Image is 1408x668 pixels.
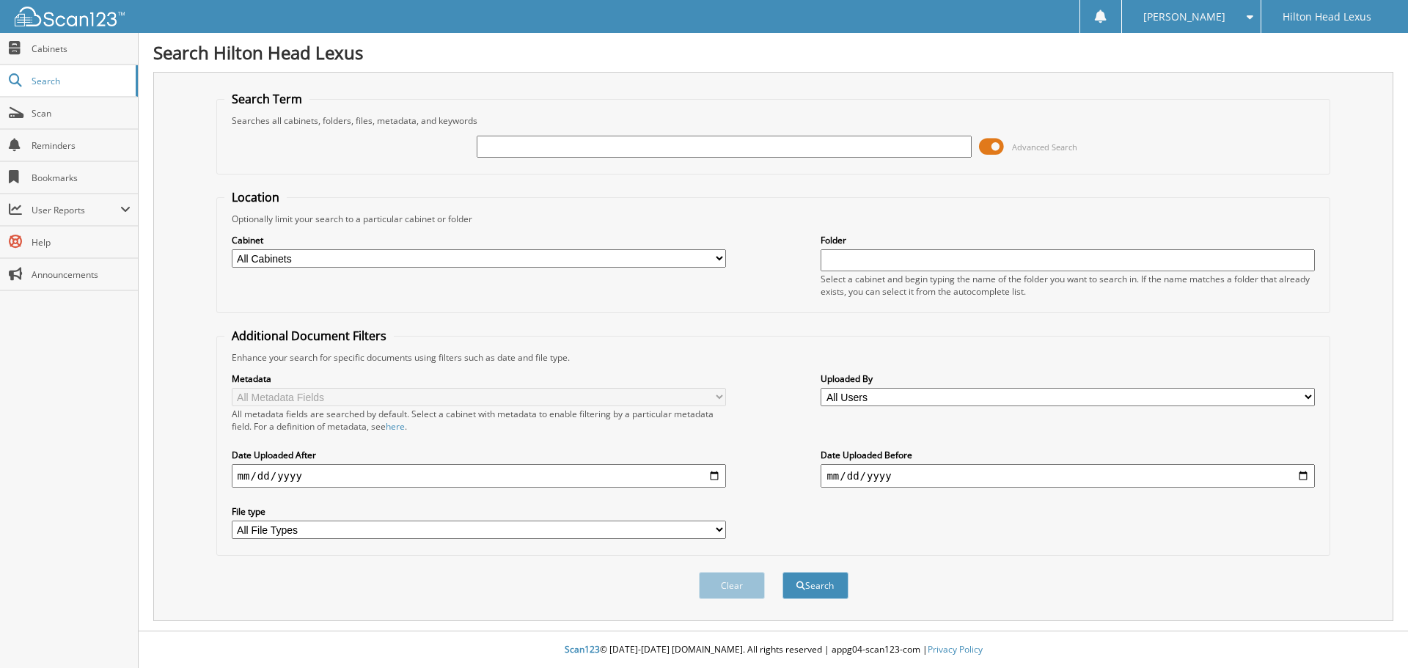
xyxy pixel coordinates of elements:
[699,572,765,599] button: Clear
[224,189,287,205] legend: Location
[32,268,131,281] span: Announcements
[821,234,1315,246] label: Folder
[565,643,600,656] span: Scan123
[232,449,726,461] label: Date Uploaded After
[224,213,1323,225] div: Optionally limit your search to a particular cabinet or folder
[821,273,1315,298] div: Select a cabinet and begin typing the name of the folder you want to search in. If the name match...
[32,43,131,55] span: Cabinets
[224,114,1323,127] div: Searches all cabinets, folders, files, metadata, and keywords
[224,91,309,107] legend: Search Term
[232,505,726,518] label: File type
[32,107,131,120] span: Scan
[1283,12,1371,21] span: Hilton Head Lexus
[782,572,848,599] button: Search
[153,40,1393,65] h1: Search Hilton Head Lexus
[32,204,120,216] span: User Reports
[32,172,131,184] span: Bookmarks
[232,234,726,246] label: Cabinet
[15,7,125,26] img: scan123-logo-white.svg
[1143,12,1225,21] span: [PERSON_NAME]
[224,328,394,344] legend: Additional Document Filters
[224,351,1323,364] div: Enhance your search for specific documents using filters such as date and file type.
[386,420,405,433] a: here
[821,464,1315,488] input: end
[1335,598,1408,668] iframe: Chat Widget
[232,464,726,488] input: start
[1012,142,1077,153] span: Advanced Search
[232,372,726,385] label: Metadata
[928,643,983,656] a: Privacy Policy
[32,75,128,87] span: Search
[139,632,1408,668] div: © [DATE]-[DATE] [DOMAIN_NAME]. All rights reserved | appg04-scan123-com |
[32,139,131,152] span: Reminders
[821,449,1315,461] label: Date Uploaded Before
[32,236,131,249] span: Help
[821,372,1315,385] label: Uploaded By
[232,408,726,433] div: All metadata fields are searched by default. Select a cabinet with metadata to enable filtering b...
